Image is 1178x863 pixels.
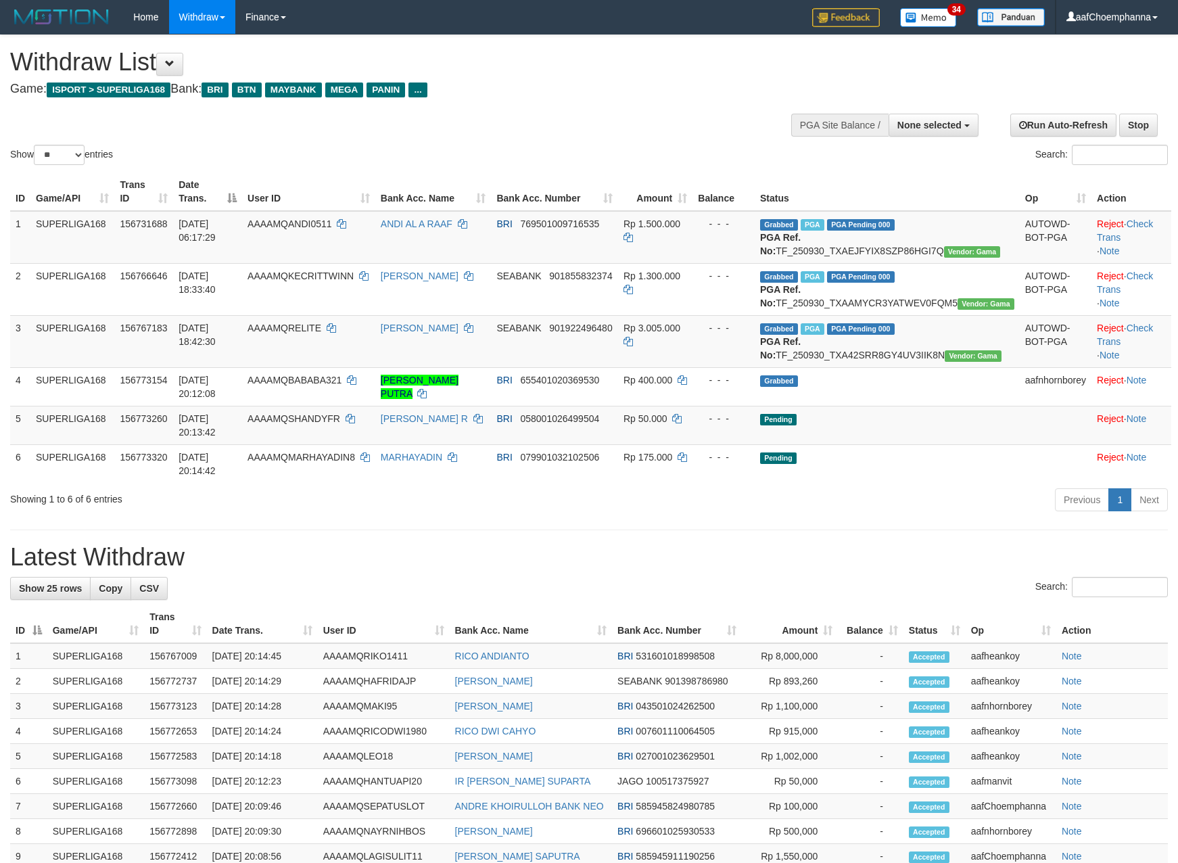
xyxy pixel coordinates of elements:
[1020,211,1091,264] td: AUTOWD-BOT-PGA
[1062,726,1082,737] a: Note
[838,694,903,719] td: -
[827,271,895,283] span: PGA Pending
[1062,776,1082,787] a: Note
[1091,211,1171,264] td: · ·
[139,583,159,594] span: CSV
[10,263,30,315] td: 2
[698,321,749,335] div: - - -
[455,801,604,812] a: ANDRE KHOIRULLOH BANK NEO
[120,323,167,333] span: 156767183
[636,651,715,661] span: Copy 531601018998508 to clipboard
[977,8,1045,26] img: panduan.png
[698,269,749,283] div: - - -
[367,83,405,97] span: PANIN
[812,8,880,27] img: Feedback.jpg
[1097,452,1124,463] a: Reject
[381,452,442,463] a: MARHAYADIN
[1020,172,1091,211] th: Op: activate to sort column ascending
[791,114,889,137] div: PGA Site Balance /
[10,544,1168,571] h1: Latest Withdraw
[1100,246,1120,256] a: Note
[617,826,633,837] span: BRI
[179,413,216,438] span: [DATE] 20:13:42
[450,605,613,643] th: Bank Acc. Name: activate to sort column ascending
[10,669,47,694] td: 2
[375,172,492,211] th: Bank Acc. Name: activate to sort column ascending
[10,643,47,669] td: 1
[207,643,318,669] td: [DATE] 20:14:45
[10,819,47,844] td: 8
[636,701,715,712] span: Copy 043501024262500 to clipboard
[1020,315,1091,367] td: AUTOWD-BOT-PGA
[966,769,1056,794] td: aafmanvit
[144,694,206,719] td: 156773123
[1072,145,1168,165] input: Search:
[909,701,949,713] span: Accepted
[520,452,599,463] span: Copy 079901032102506 to clipboard
[90,577,131,600] a: Copy
[909,676,949,688] span: Accepted
[10,83,772,96] h4: Game: Bank:
[30,406,114,444] td: SUPERLIGA168
[318,605,450,643] th: User ID: activate to sort column ascending
[10,769,47,794] td: 6
[47,794,144,819] td: SUPERLIGA168
[30,444,114,483] td: SUPERLIGA168
[623,452,672,463] span: Rp 175.000
[455,651,529,661] a: RICO ANDIANTO
[692,172,755,211] th: Balance
[1072,577,1168,597] input: Search:
[1108,488,1131,511] a: 1
[742,694,838,719] td: Rp 1,100,000
[10,172,30,211] th: ID
[120,218,167,229] span: 156731688
[248,375,341,386] span: AAAAMQBABABA321
[10,7,113,27] img: MOTION_logo.png
[248,218,332,229] span: AAAAMQANDI0511
[617,851,633,862] span: BRI
[179,323,216,347] span: [DATE] 18:42:30
[207,605,318,643] th: Date Trans.: activate to sort column ascending
[144,794,206,819] td: 156772660
[131,577,168,600] a: CSV
[318,719,450,744] td: AAAAMQRICODWI1980
[10,577,91,600] a: Show 25 rows
[10,487,481,506] div: Showing 1 to 6 of 6 entries
[636,851,715,862] span: Copy 585945911190256 to clipboard
[966,605,1056,643] th: Op: activate to sort column ascending
[207,794,318,819] td: [DATE] 20:09:46
[760,452,797,464] span: Pending
[801,271,824,283] span: Marked by aafheankoy
[1091,444,1171,483] td: ·
[10,145,113,165] label: Show entries
[742,669,838,694] td: Rp 893,260
[496,413,512,424] span: BRI
[1097,375,1124,386] a: Reject
[636,801,715,812] span: Copy 585945824980785 to clipboard
[623,413,667,424] span: Rp 50.000
[232,83,262,97] span: BTN
[838,669,903,694] td: -
[760,323,798,335] span: Grabbed
[120,375,167,386] span: 156773154
[760,336,801,360] b: PGA Ref. No:
[698,217,749,231] div: - - -
[10,49,772,76] h1: Withdraw List
[248,452,355,463] span: AAAAMQMARHAYADIN8
[47,719,144,744] td: SUPERLIGA168
[318,643,450,669] td: AAAAMQRIKO1411
[10,211,30,264] td: 1
[496,452,512,463] span: BRI
[617,801,633,812] span: BRI
[99,583,122,594] span: Copy
[318,794,450,819] td: AAAAMQSEPATUSLOT
[455,751,533,762] a: [PERSON_NAME]
[698,373,749,387] div: - - -
[617,676,662,686] span: SEABANK
[945,350,1002,362] span: Vendor URL: https://trx31.1velocity.biz
[30,172,114,211] th: Game/API: activate to sort column ascending
[1062,701,1082,712] a: Note
[742,719,838,744] td: Rp 915,000
[1100,298,1120,308] a: Note
[838,769,903,794] td: -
